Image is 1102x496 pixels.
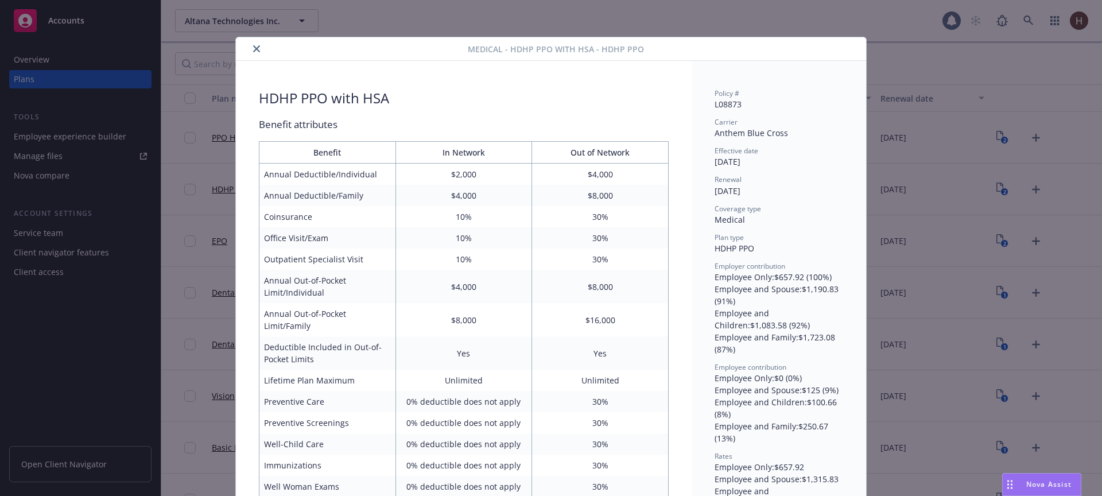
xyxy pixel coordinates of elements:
button: close [250,42,263,56]
td: Unlimited [395,370,532,391]
td: Unlimited [532,370,669,391]
td: Annual Deductible/Family [259,185,396,206]
div: Employee and Children : $1,083.58 (92%) [715,307,843,331]
span: Medical - HDHP PPO with HSA - HDHP PPO [468,43,644,55]
th: Out of Network [532,142,669,164]
td: 0% deductible does not apply [395,391,532,412]
td: 30% [532,391,669,412]
td: 0% deductible does not apply [395,433,532,455]
div: L08873 [715,98,843,110]
td: Office Visit/Exam [259,227,396,249]
td: $4,000 [395,185,532,206]
div: [DATE] [715,156,843,168]
td: Well-Child Care [259,433,396,455]
div: HDHP PPO with HSA [259,88,389,108]
span: Employee contribution [715,362,786,372]
td: Annual Out-of-Pocket Limit/Family [259,303,396,336]
div: Drag to move [1003,474,1017,495]
div: Employee and Family : $1,723.08 (87%) [715,331,843,355]
td: 30% [532,227,669,249]
div: HDHP PPO [715,242,843,254]
span: Coverage type [715,204,761,214]
span: Policy # [715,88,739,98]
td: Immunizations [259,455,396,476]
td: Outpatient Specialist Visit [259,249,396,270]
button: Nova Assist [1002,473,1081,496]
td: 30% [532,433,669,455]
span: Nova Assist [1026,479,1072,489]
div: Anthem Blue Cross [715,127,843,139]
th: In Network [395,142,532,164]
td: 0% deductible does not apply [395,412,532,433]
td: Yes [395,336,532,370]
td: 10% [395,249,532,270]
div: Employee Only : $657.92 [715,461,843,473]
span: Effective date [715,146,758,156]
span: Employer contribution [715,261,785,271]
td: $16,000 [532,303,669,336]
td: 30% [532,206,669,227]
td: Preventive Screenings [259,412,396,433]
td: $4,000 [395,270,532,303]
div: Employee and Spouse : $125 (9%) [715,384,843,396]
span: Carrier [715,117,738,127]
td: Yes [532,336,669,370]
div: Medical [715,214,843,226]
td: 30% [532,249,669,270]
td: 30% [532,455,669,476]
td: Lifetime Plan Maximum [259,370,396,391]
td: 30% [532,412,669,433]
div: Employee and Spouse : $1,190.83 (91%) [715,283,843,307]
span: Rates [715,451,732,461]
td: 10% [395,206,532,227]
td: Deductible Included in Out-of-Pocket Limits [259,336,396,370]
div: Employee Only : $657.92 (100%) [715,271,843,283]
td: 0% deductible does not apply [395,455,532,476]
div: Employee and Spouse : $1,315.83 [715,473,843,485]
div: Employee and Family : $250.67 (13%) [715,420,843,444]
td: $4,000 [532,164,669,185]
td: Annual Deductible/Individual [259,164,396,185]
span: Renewal [715,175,742,184]
th: Benefit [259,142,396,164]
td: $8,000 [395,303,532,336]
td: Annual Out-of-Pocket Limit/Individual [259,270,396,303]
td: Coinsurance [259,206,396,227]
div: [DATE] [715,185,843,197]
td: 10% [395,227,532,249]
div: Employee Only : $0 (0%) [715,372,843,384]
td: $8,000 [532,185,669,206]
td: $2,000 [395,164,532,185]
div: Employee and Children : $100.66 (8%) [715,396,843,420]
td: Preventive Care [259,391,396,412]
div: Benefit attributes [259,117,669,132]
td: $8,000 [532,270,669,303]
span: Plan type [715,232,744,242]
